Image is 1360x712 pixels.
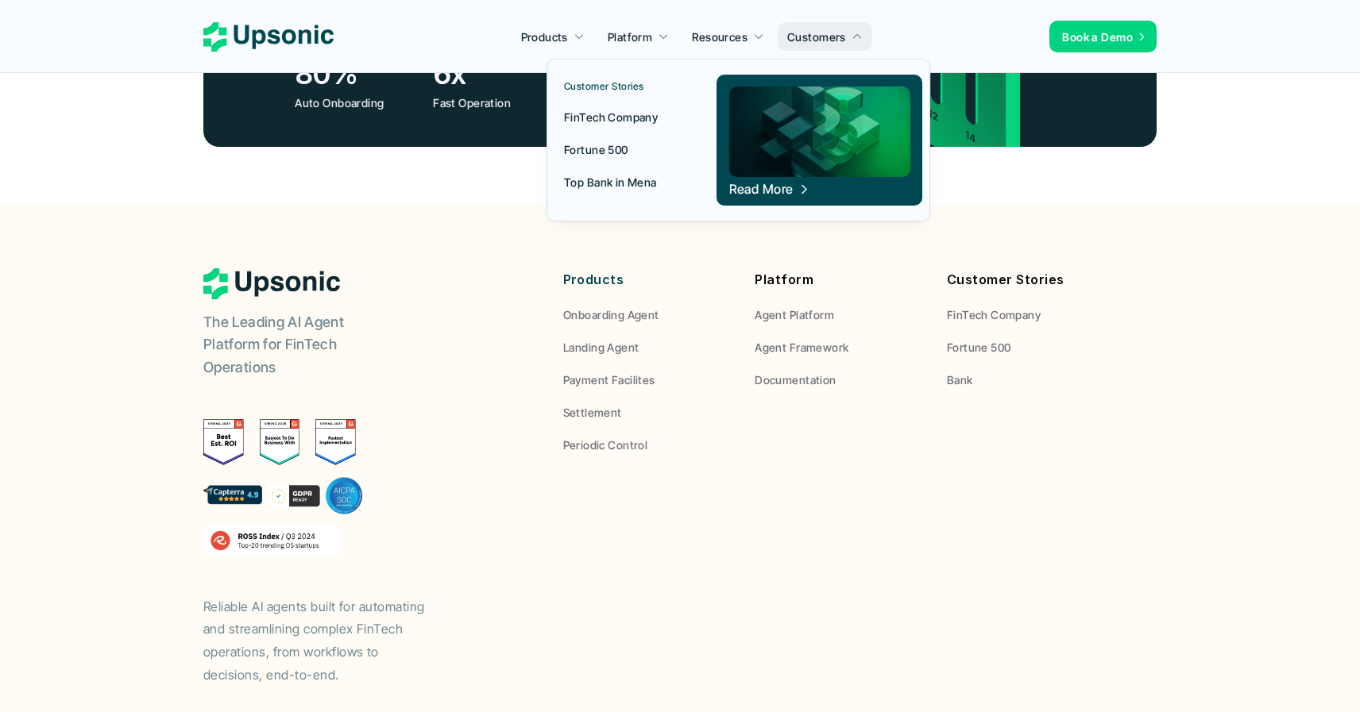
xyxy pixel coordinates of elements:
[755,268,923,291] p: Platform
[755,306,834,323] p: Agent Platform
[554,135,689,164] a: Fortune 500
[295,54,425,94] h3: 80%
[755,339,848,356] p: Agent Framework
[947,371,973,388] p: Bank
[563,371,732,388] a: Payment Facilites
[563,268,732,291] p: Products
[563,339,639,356] p: Landing Agent
[554,167,689,196] a: Top Bank in Mena
[692,29,748,45] p: Resources
[728,182,809,197] span: Read More
[755,371,836,388] p: Documentation
[554,102,689,131] a: FinTech Company
[521,29,568,45] p: Products
[203,595,442,687] p: Reliable AI agents built for automating and streamlining complex FinTech operations, from workflo...
[717,75,922,206] a: Read More
[295,94,421,111] p: Auto Onboarding
[563,404,732,421] a: Settlement
[563,306,659,323] p: Onboarding Agent
[564,109,658,125] p: FinTech Company
[947,268,1115,291] p: Customer Stories
[564,174,657,191] p: Top Bank in Mena
[203,311,402,379] p: The Leading AI Agent Platform for FinTech Operations
[755,371,923,388] a: Documentation
[433,94,559,111] p: Fast Operation
[947,306,1041,323] p: FinTech Company
[563,437,732,453] a: Periodic Control
[564,81,644,92] p: Customer Stories
[947,339,1011,356] p: Fortune 500
[608,29,652,45] p: Platform
[728,187,793,191] p: Read More
[563,404,622,421] p: Settlement
[787,29,846,45] p: Customers
[512,22,594,51] a: Products
[563,339,732,356] a: Landing Agent
[564,141,628,158] p: Fortune 500
[563,437,648,453] p: Periodic Control
[563,371,655,388] p: Payment Facilites
[1049,21,1157,52] a: Book a Demo
[433,54,563,94] h3: 6x
[563,306,732,323] a: Onboarding Agent
[1062,29,1133,45] p: Book a Demo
